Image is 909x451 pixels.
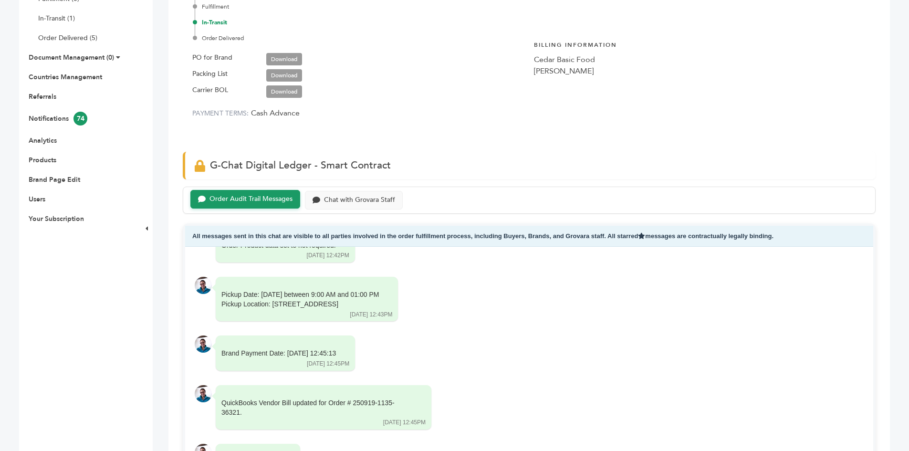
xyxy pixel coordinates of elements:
a: Download [266,69,302,82]
h4: Billing Information [534,34,866,54]
div: Chat with Grovara Staff [324,196,395,204]
a: Order Delivered (5) [38,33,97,42]
label: PAYMENT TERMS: [192,109,249,118]
a: Products [29,156,56,165]
a: Users [29,195,45,204]
div: All messages sent in this chat are visible to all parties involved in the order fulfillment proce... [185,226,873,247]
div: Pickup Date: [DATE] between 9:00 AM and 01:00 PM Pickup Location: [STREET_ADDRESS] [221,290,379,309]
a: In-Transit (1) [38,14,75,23]
span: 74 [73,112,87,126]
div: QuickBooks Vendor Bill updated for Order # 250919-1135-36321. [221,399,412,417]
a: Brand Page Edit [29,175,80,184]
span: Cash Advance [251,108,300,118]
div: In-Transit [195,18,524,27]
label: Carrier BOL [192,84,228,96]
a: Notifications74 [29,114,87,123]
a: Countries Management [29,73,102,82]
a: Your Subscription [29,214,84,223]
label: Packing List [192,68,228,80]
div: Brand Payment Date: [DATE] 12:45:13 [221,349,336,358]
div: Cedar Basic Food [534,54,866,65]
a: Referrals [29,92,56,101]
div: Order Delivered [195,34,524,42]
div: [DATE] 12:45PM [307,360,349,368]
a: Document Management (0) [29,53,114,62]
div: [PERSON_NAME] [534,65,866,77]
a: Analytics [29,136,57,145]
a: Download [266,85,302,98]
div: [DATE] 12:42PM [307,252,349,260]
span: G-Chat Digital Ledger - Smart Contract [210,158,391,172]
a: Download [266,53,302,65]
div: Order Audit Trail Messages [209,195,293,203]
label: PO for Brand [192,52,232,63]
div: Fulfillment [195,2,524,11]
div: [DATE] 12:45PM [383,419,426,427]
div: [DATE] 12:43PM [350,311,392,319]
